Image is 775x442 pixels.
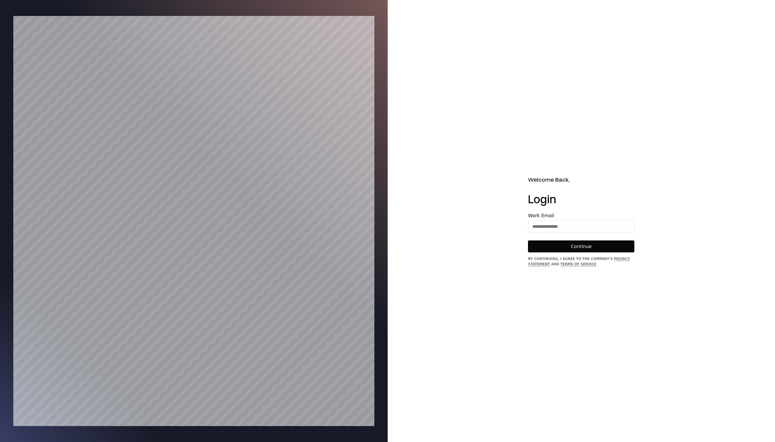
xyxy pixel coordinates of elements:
[528,192,634,205] h1: Login
[528,240,634,252] button: Continue
[528,175,634,184] h2: Welcome Back,
[528,257,630,266] a: Privacy Statement
[528,213,634,218] label: Work Email
[560,262,596,266] a: Terms of Service
[528,256,634,267] div: By continuing, I agree to the Company's and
